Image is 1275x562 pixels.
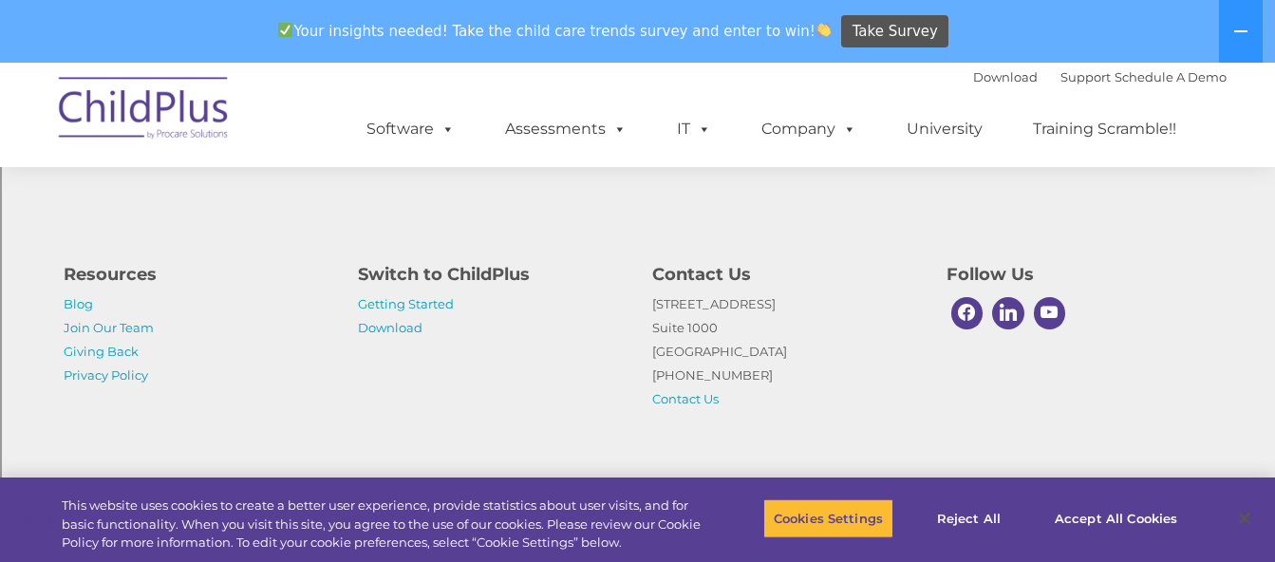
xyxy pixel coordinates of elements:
font: | [973,69,1227,84]
a: Schedule A Demo [1115,69,1227,84]
a: Take Survey [841,15,948,48]
span: Last name [264,125,322,140]
a: University [888,110,1002,148]
a: Support [1060,69,1111,84]
span: Take Survey [853,15,938,48]
img: ✅ [278,23,292,37]
div: Sort A > Z [8,8,1267,25]
img: 👏 [816,23,831,37]
button: Close [1224,497,1266,539]
span: Phone number [264,203,345,217]
div: Sign out [8,93,1267,110]
button: Reject All [909,498,1028,538]
a: IT [658,110,730,148]
div: This website uses cookies to create a better user experience, provide statistics about user visit... [62,496,702,553]
div: Rename [8,110,1267,127]
button: Accept All Cookies [1044,498,1188,538]
a: Download [973,69,1038,84]
a: Assessments [486,110,646,148]
a: Software [347,110,474,148]
span: Your insights needed! Take the child care trends survey and enter to win! [271,12,839,49]
div: Move To ... [8,127,1267,144]
div: Move To ... [8,42,1267,59]
div: Sort New > Old [8,25,1267,42]
button: Cookies Settings [763,498,893,538]
img: ChildPlus by Procare Solutions [49,64,239,159]
a: Training Scramble!! [1014,110,1195,148]
a: Company [742,110,875,148]
div: Delete [8,59,1267,76]
div: Options [8,76,1267,93]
